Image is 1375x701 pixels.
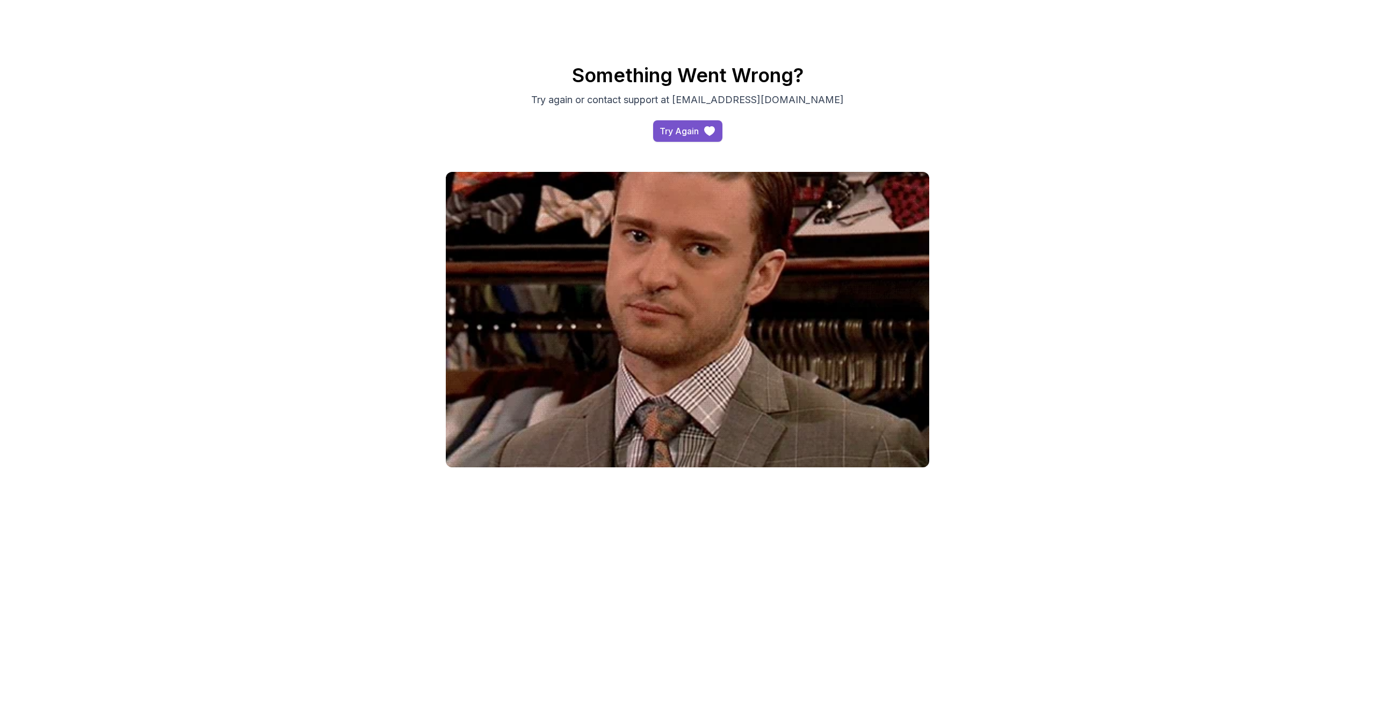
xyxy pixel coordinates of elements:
a: access-dashboard [653,120,722,142]
div: Try Again [660,125,699,138]
h2: Something Went Wrong? [312,64,1063,86]
button: Try Again [653,120,722,142]
img: gif [446,172,929,467]
p: Try again or contact support at [EMAIL_ADDRESS][DOMAIN_NAME] [507,92,868,107]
